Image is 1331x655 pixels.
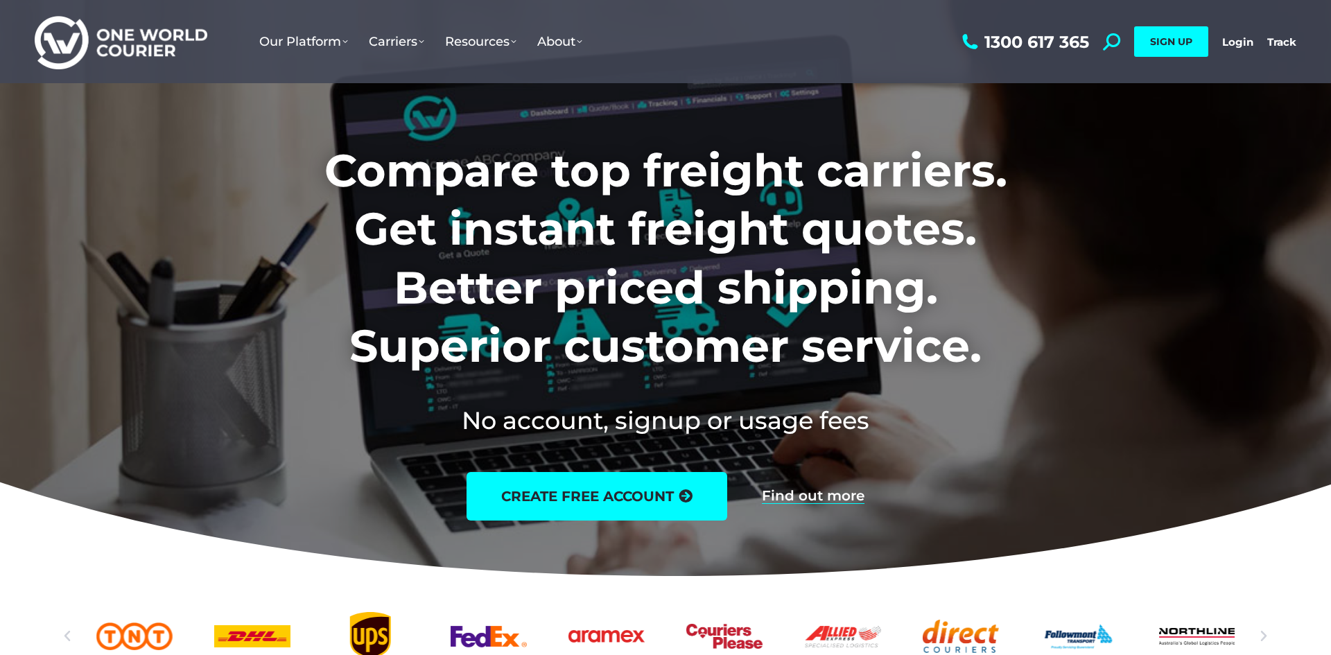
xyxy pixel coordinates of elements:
img: One World Courier [35,14,207,70]
a: Find out more [762,489,864,504]
span: SIGN UP [1150,35,1192,48]
span: Our Platform [259,34,348,49]
a: Resources [435,20,527,63]
a: Our Platform [249,20,358,63]
h1: Compare top freight carriers. Get instant freight quotes. Better priced shipping. Superior custom... [233,141,1099,376]
a: 1300 617 365 [959,33,1089,51]
h2: No account, signup or usage fees [233,403,1099,437]
a: Track [1267,35,1296,49]
a: create free account [467,472,727,521]
span: Carriers [369,34,424,49]
a: About [527,20,593,63]
a: Login [1222,35,1253,49]
a: SIGN UP [1134,26,1208,57]
span: Resources [445,34,516,49]
a: Carriers [358,20,435,63]
span: About [537,34,582,49]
